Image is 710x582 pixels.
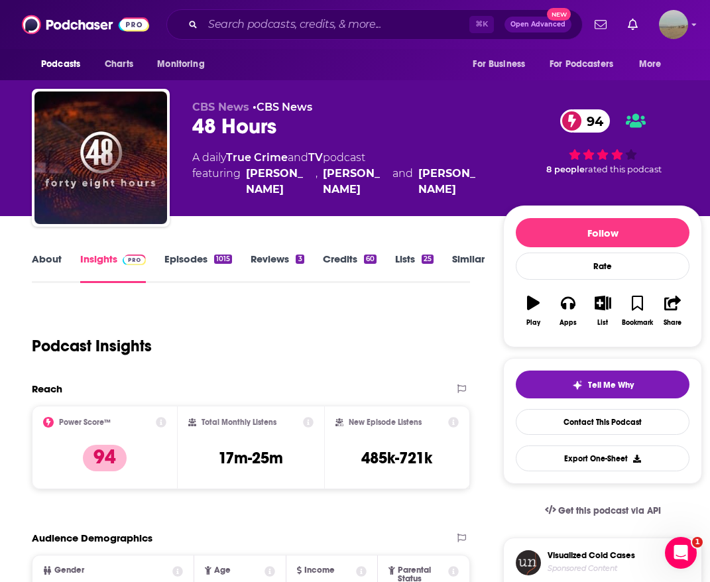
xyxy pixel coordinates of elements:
div: 3 [296,255,304,264]
div: Apps [560,319,577,327]
span: New [547,8,571,21]
button: Play [516,287,550,335]
a: InsightsPodchaser Pro [80,253,146,283]
div: A daily podcast [192,150,482,198]
img: Podchaser Pro [123,255,146,265]
p: 94 [83,445,127,471]
button: open menu [630,52,678,77]
span: Tell Me Why [588,380,634,390]
a: TV [308,151,323,164]
div: List [597,319,608,327]
span: Logged in as shenderson [659,10,688,39]
span: For Business [473,55,525,74]
span: For Podcasters [550,55,613,74]
div: Play [526,319,540,327]
span: • [253,101,312,113]
div: Share [664,319,681,327]
span: and [392,166,413,198]
a: Contact This Podcast [516,409,689,435]
img: User Profile [659,10,688,39]
button: Apps [551,287,585,335]
img: coldCase.18b32719.png [516,550,541,575]
span: and [288,151,308,164]
button: Bookmark [621,287,655,335]
a: CBS News [257,101,312,113]
button: open menu [541,52,632,77]
span: ⌘ K [469,16,494,33]
span: 1 [692,537,703,548]
h2: Total Monthly Listens [202,418,276,427]
h2: Audience Demographics [32,532,152,544]
a: Credits60 [323,253,377,283]
a: Reviews3 [251,253,304,283]
span: Age [214,566,231,575]
button: open menu [148,52,221,77]
h2: New Episode Listens [349,418,422,427]
div: Search podcasts, credits, & more... [166,9,583,40]
div: 60 [364,255,377,264]
a: Charts [96,52,141,77]
div: 25 [422,255,434,264]
a: Lists25 [395,253,434,283]
span: Podcasts [41,55,80,74]
div: [PERSON_NAME] [246,166,310,198]
span: Open Advanced [510,21,565,28]
h2: Power Score™ [59,418,111,427]
button: Export One-Sheet [516,445,689,471]
button: tell me why sparkleTell Me Why [516,371,689,398]
button: open menu [32,52,97,77]
div: [PERSON_NAME] [323,166,387,198]
h3: Visualized Cold Cases [548,550,635,561]
a: 94 [560,109,610,133]
img: 48 Hours [34,91,167,224]
button: Show profile menu [659,10,688,39]
h2: Reach [32,382,62,395]
h1: Podcast Insights [32,336,152,356]
a: Show notifications dropdown [589,13,612,36]
div: 94 8 peoplerated this podcast [503,101,702,183]
span: Charts [105,55,133,74]
img: tell me why sparkle [572,380,583,390]
a: Episodes1015 [164,253,232,283]
img: Podchaser - Follow, Share and Rate Podcasts [22,12,149,37]
span: Income [304,566,335,575]
div: 1015 [214,255,232,264]
a: Get this podcast via API [534,495,672,527]
span: More [639,55,662,74]
button: Follow [516,218,689,247]
span: 8 people [546,164,585,174]
button: open menu [463,52,542,77]
iframe: Intercom live chat [665,537,697,569]
a: Similar [452,253,485,283]
button: Share [655,287,689,335]
span: 94 [573,109,610,133]
input: Search podcasts, credits, & more... [203,14,469,35]
a: About [32,253,62,283]
div: Rate [516,253,689,280]
a: True Crime [226,151,288,164]
button: Open AdvancedNew [504,17,571,32]
div: Bookmark [622,319,653,327]
span: Monitoring [157,55,204,74]
span: Get this podcast via API [558,505,661,516]
button: List [585,287,620,335]
span: Gender [54,566,84,575]
div: [PERSON_NAME] [418,166,483,198]
span: featuring [192,166,482,198]
h3: 17m-25m [218,448,283,468]
span: rated this podcast [585,164,662,174]
a: Show notifications dropdown [622,13,643,36]
span: CBS News [192,101,249,113]
h4: Sponsored Content [548,563,635,573]
h3: 485k-721k [361,448,432,468]
span: , [316,166,318,198]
